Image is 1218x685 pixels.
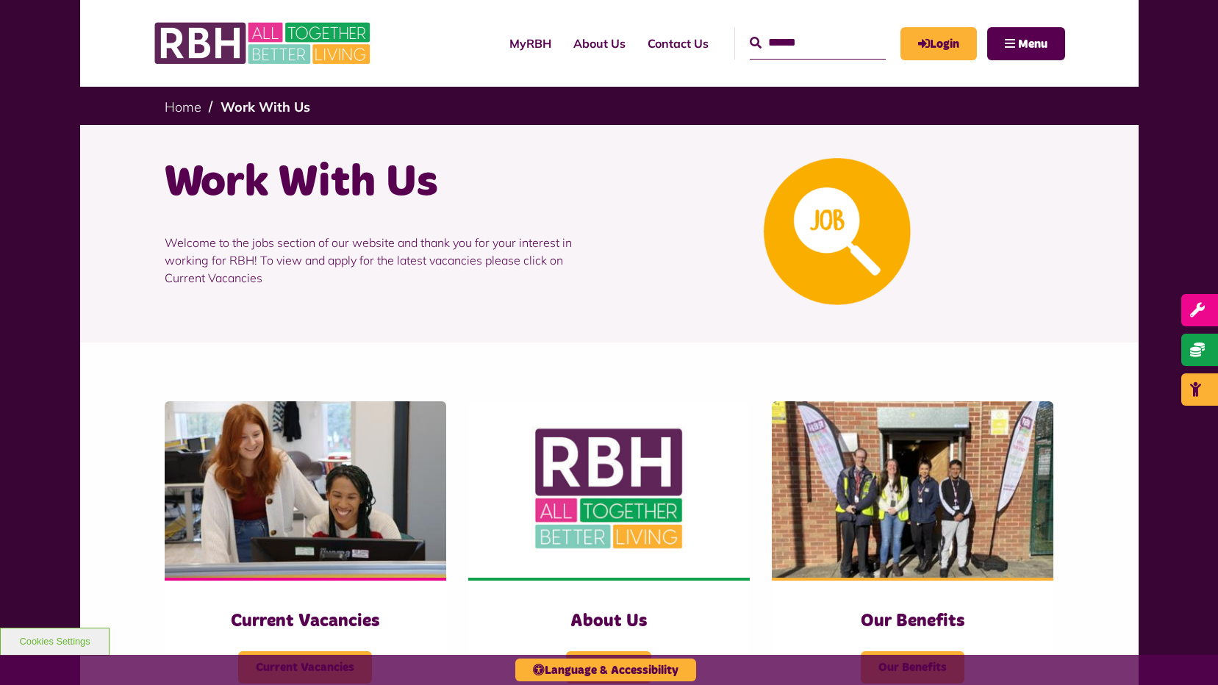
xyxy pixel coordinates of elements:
[165,212,598,309] p: Welcome to the jobs section of our website and thank you for your interest in working for RBH! To...
[468,401,750,578] img: RBH Logo Social Media 480X360 (1)
[861,651,964,684] span: Our Benefits
[154,15,374,72] img: RBH
[900,27,977,60] a: MyRBH
[221,98,310,115] a: Work With Us
[1018,38,1047,50] span: Menu
[238,651,372,684] span: Current Vacancies
[165,154,598,212] h1: Work With Us
[1152,619,1218,685] iframe: Netcall Web Assistant for live chat
[498,24,562,63] a: MyRBH
[515,659,696,681] button: Language & Accessibility
[562,24,637,63] a: About Us
[772,401,1053,578] img: Dropinfreehold2
[637,24,720,63] a: Contact Us
[987,27,1065,60] button: Navigation
[165,98,201,115] a: Home
[165,401,446,578] img: IMG 1470
[801,610,1024,633] h3: Our Benefits
[764,158,911,305] img: Looking For A Job
[194,610,417,633] h3: Current Vacancies
[566,651,651,684] span: About Us
[498,610,720,633] h3: About Us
